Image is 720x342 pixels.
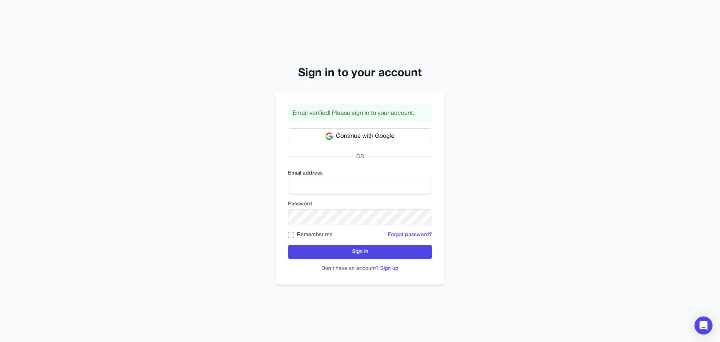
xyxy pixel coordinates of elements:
label: Email address [288,170,432,177]
button: Sign up [380,265,399,273]
span: Continue with Google [336,132,394,141]
span: OR [353,153,367,161]
button: Sign in [288,245,432,259]
div: Email verified! Please sign in to your account. [288,104,432,122]
img: Google [325,133,333,140]
h2: Sign in to your account [276,67,444,80]
label: Password [288,200,432,208]
p: Don't have an account? [288,265,432,273]
button: Continue with Google [288,128,432,144]
div: Open Intercom Messenger [694,316,712,334]
label: Remember me [297,231,333,239]
button: Forgot password? [388,231,432,239]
